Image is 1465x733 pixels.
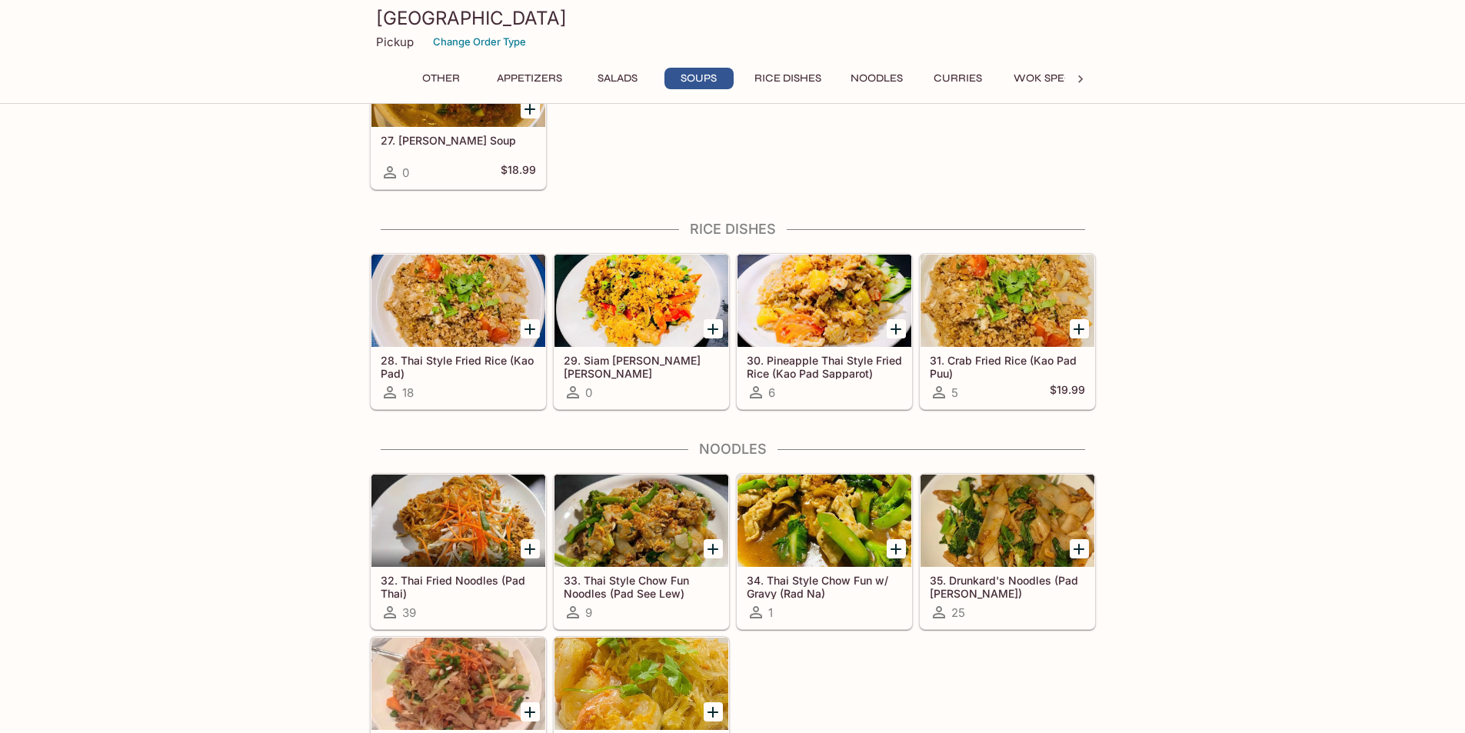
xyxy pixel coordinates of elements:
[371,474,546,629] a: 32. Thai Fried Noodles (Pad Thai)39
[921,475,1094,567] div: 35. Drunkard's Noodles (Pad Kee Mao)
[737,475,911,567] div: 34. Thai Style Chow Fun w/ Gravy (Rad Na)
[585,605,592,620] span: 9
[371,638,545,730] div: 36. Stir-Fried "Long Rice" Noodles (Pad Woon Sen)
[371,35,545,127] div: 27. Laotian Udon Soup
[554,638,728,730] div: 37. Shrimp & Bean Thread Casserole (Gung Ob Woon Sen)
[920,254,1095,409] a: 31. Crab Fried Rice (Kao Pad Puu)5$19.99
[554,475,728,567] div: 33. Thai Style Chow Fun Noodles (Pad See Lew)
[704,702,723,721] button: Add 37. Shrimp & Bean Thread Casserole (Gung Ob Woon Sen)
[488,68,571,89] button: Appetizers
[951,385,958,400] span: 5
[402,385,414,400] span: 18
[407,68,476,89] button: Other
[554,254,729,409] a: 29. Siam [PERSON_NAME] [PERSON_NAME] ([PERSON_NAME] Pad [PERSON_NAME])0
[370,221,1096,238] h4: Rice Dishes
[842,68,911,89] button: Noodles
[564,354,719,379] h5: 29. Siam [PERSON_NAME] [PERSON_NAME] ([PERSON_NAME] Pad [PERSON_NAME])
[930,574,1085,599] h5: 35. Drunkard's Noodles (Pad [PERSON_NAME])
[554,255,728,347] div: 29. Siam Basil Fried Rice (Kao Pad Ka Pao)
[521,99,540,118] button: Add 27. Laotian Udon Soup
[737,254,912,409] a: 30. Pineapple Thai Style Fried Rice (Kao Pad Sapparot)6
[930,354,1085,379] h5: 31. Crab Fried Rice (Kao Pad Puu)
[920,474,1095,629] a: 35. Drunkard's Noodles (Pad [PERSON_NAME])25
[371,475,545,567] div: 32. Thai Fried Noodles (Pad Thai)
[376,35,414,49] p: Pickup
[426,30,533,54] button: Change Order Type
[921,255,1094,347] div: 31. Crab Fried Rice (Kao Pad Puu)
[402,165,409,180] span: 0
[887,319,906,338] button: Add 30. Pineapple Thai Style Fried Rice (Kao Pad Sapparot)
[924,68,993,89] button: Curries
[747,354,902,379] h5: 30. Pineapple Thai Style Fried Rice (Kao Pad Sapparot)
[521,319,540,338] button: Add 28. Thai Style Fried Rice (Kao Pad)
[381,574,536,599] h5: 32. Thai Fried Noodles (Pad Thai)
[1070,319,1089,338] button: Add 31. Crab Fried Rice (Kao Pad Puu)
[402,605,416,620] span: 39
[554,474,729,629] a: 33. Thai Style Chow Fun Noodles (Pad See Lew)9
[747,574,902,599] h5: 34. Thai Style Chow Fun w/ Gravy (Rad Na)
[951,605,965,620] span: 25
[1050,383,1085,401] h5: $19.99
[704,319,723,338] button: Add 29. Siam Basil Fried Rice (Kao Pad Ka Pao)
[381,354,536,379] h5: 28. Thai Style Fried Rice (Kao Pad)
[381,134,536,147] h5: 27. [PERSON_NAME] Soup
[501,163,536,182] h5: $18.99
[376,6,1090,30] h3: [GEOGRAPHIC_DATA]
[1005,68,1119,89] button: Wok Specialties
[370,441,1096,458] h4: Noodles
[664,68,734,89] button: Soups
[704,539,723,558] button: Add 33. Thai Style Chow Fun Noodles (Pad See Lew)
[737,474,912,629] a: 34. Thai Style Chow Fun w/ Gravy (Rad Na)1
[564,574,719,599] h5: 33. Thai Style Chow Fun Noodles (Pad See Lew)
[887,539,906,558] button: Add 34. Thai Style Chow Fun w/ Gravy (Rad Na)
[1070,539,1089,558] button: Add 35. Drunkard's Noodles (Pad Kee Mao)
[585,385,592,400] span: 0
[371,254,546,409] a: 28. Thai Style Fried Rice (Kao Pad)18
[371,34,546,189] a: 27. [PERSON_NAME] Soup0$18.99
[371,255,545,347] div: 28. Thai Style Fried Rice (Kao Pad)
[521,539,540,558] button: Add 32. Thai Fried Noodles (Pad Thai)
[746,68,830,89] button: Rice Dishes
[768,385,775,400] span: 6
[521,702,540,721] button: Add 36. Stir-Fried "Long Rice" Noodles (Pad Woon Sen)
[737,255,911,347] div: 30. Pineapple Thai Style Fried Rice (Kao Pad Sapparot)
[583,68,652,89] button: Salads
[768,605,773,620] span: 1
